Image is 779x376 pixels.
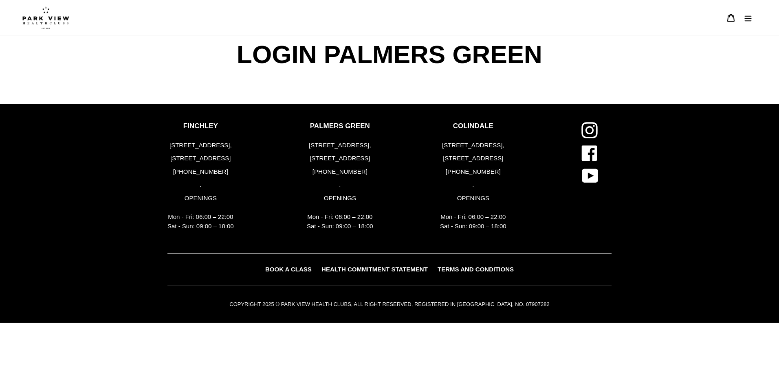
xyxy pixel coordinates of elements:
[440,154,506,163] p: [STREET_ADDRESS]
[167,154,234,163] p: [STREET_ADDRESS]
[739,9,757,26] button: Menu
[317,264,432,275] a: HEALTH COMMITMENT STATEMENT
[307,122,373,130] p: PALMERS GREEN
[235,35,544,74] span: LOGIN PALMERS GREEN
[265,266,312,273] span: BOOK A CLASS
[307,212,373,231] p: Mon - Fri: 06:00 – 22:00 Sat - Sun: 09:00 – 18:00
[167,180,234,190] p: .
[440,167,506,177] p: [PHONE_NUMBER]
[167,167,234,177] p: [PHONE_NUMBER]
[307,154,373,163] p: [STREET_ADDRESS]
[440,141,506,150] p: [STREET_ADDRESS],
[321,266,428,273] span: HEALTH COMMITMENT STATEMENT
[261,264,316,275] a: BOOK A CLASS
[307,180,373,190] p: .
[229,301,549,307] small: COPYRIGHT 2025 © PARK VIEW HEALTH CLUBS, ALL RIGHT RESERVED, REGISTERED IN [GEOGRAPHIC_DATA], NO....
[22,6,69,29] img: Park view health clubs is a gym near you.
[167,122,234,130] p: FINCHLEY
[167,194,234,203] p: OPENINGS
[307,167,373,177] p: [PHONE_NUMBER]
[440,194,506,203] p: OPENINGS
[167,212,234,231] p: Mon - Fri: 06:00 – 22:00 Sat - Sun: 09:00 – 18:00
[434,264,518,275] a: TERMS AND CONDITIONS
[440,180,506,190] p: .
[307,141,373,150] p: [STREET_ADDRESS],
[167,141,234,150] p: [STREET_ADDRESS],
[307,194,373,203] p: OPENINGS
[440,122,506,130] p: COLINDALE
[438,266,514,273] span: TERMS AND CONDITIONS
[440,212,506,231] p: Mon - Fri: 06:00 – 22:00 Sat - Sun: 09:00 – 18:00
